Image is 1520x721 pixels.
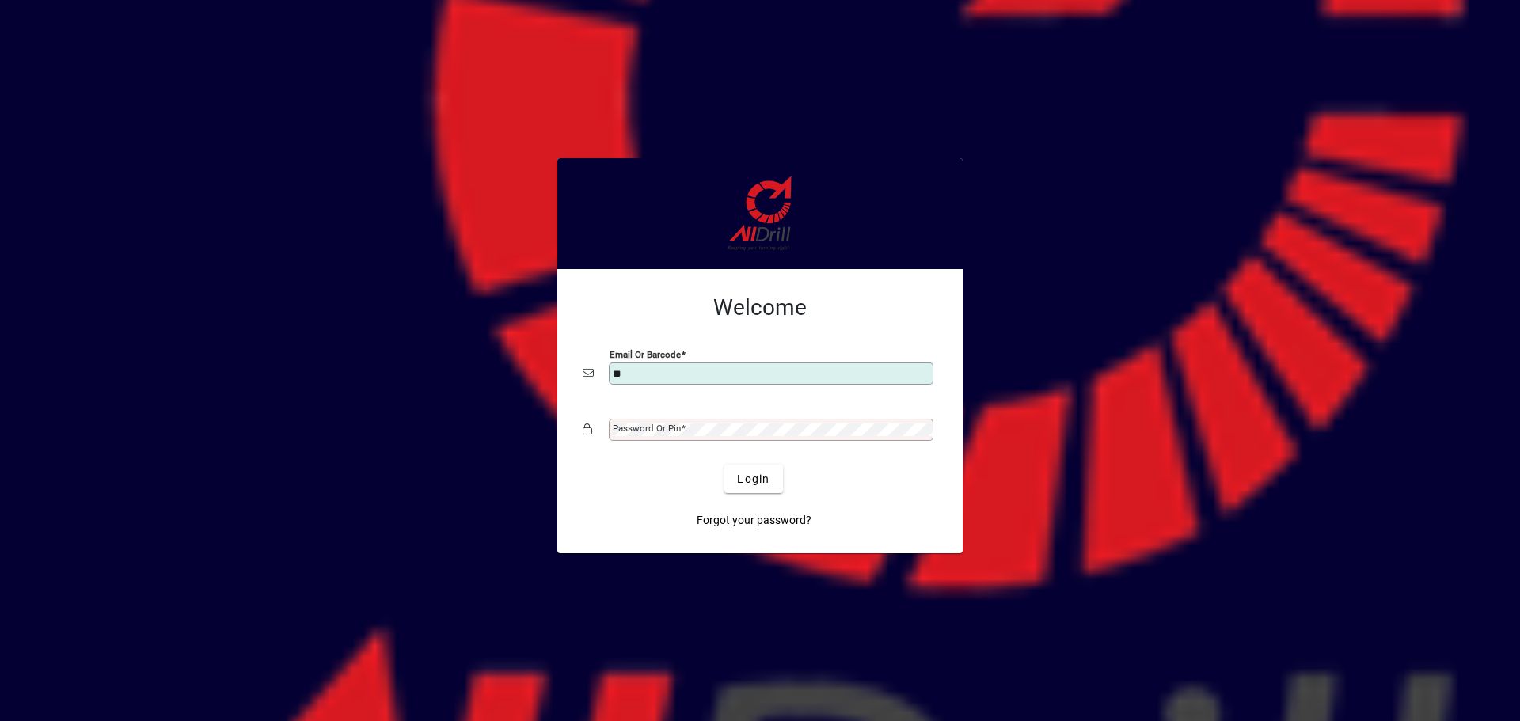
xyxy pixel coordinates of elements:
span: Login [737,471,769,488]
mat-label: Email or Barcode [610,349,681,360]
mat-label: Password or Pin [613,423,681,434]
h2: Welcome [583,294,937,321]
span: Forgot your password? [697,512,811,529]
a: Forgot your password? [690,506,818,534]
button: Login [724,465,782,493]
